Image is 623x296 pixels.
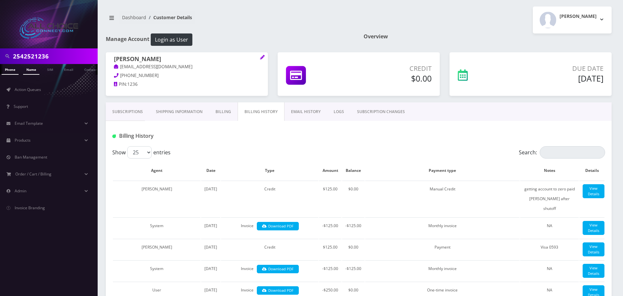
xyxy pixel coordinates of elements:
[15,87,41,92] span: Action Queues
[519,146,605,159] label: Search:
[520,217,579,238] td: NA
[106,102,149,121] a: Subscriptions
[257,222,299,231] a: Download PDF
[509,73,603,83] h5: [DATE]
[583,221,604,235] a: View Details
[113,260,201,281] td: System
[221,260,318,281] td: Invoice
[14,104,28,109] span: Support
[319,260,341,281] td: -$125.00
[122,14,146,20] a: Dashboard
[583,184,604,198] a: View Details
[327,102,351,121] a: LOGS
[120,72,159,78] span: [PHONE_NUMBER]
[221,181,318,217] td: Credit
[204,186,217,192] span: [DATE]
[81,64,103,74] a: Company
[15,121,43,126] span: Email Template
[15,205,45,211] span: Invoice Branding
[15,171,51,177] span: Order / Cart / Billing
[204,287,217,293] span: [DATE]
[257,265,299,274] a: Download PDF
[509,64,603,73] p: Due Date
[319,217,341,238] td: -$125.00
[342,260,365,281] td: -$125.00
[520,239,579,260] td: Visa 0593
[284,102,327,121] a: EMAIL HISTORY
[533,6,612,33] button: [PERSON_NAME]
[365,239,519,260] td: Payment
[146,14,192,21] li: Customer Details
[112,146,171,159] label: Show entries
[221,239,318,260] td: Credit
[540,146,605,159] input: Search:
[365,260,519,281] td: Monthly invoice
[113,181,201,217] td: [PERSON_NAME]
[44,64,56,74] a: SIM
[112,133,270,139] h1: Billing History
[342,181,365,217] td: $0.00
[106,11,354,29] nav: breadcrumb
[238,102,284,121] a: Billing History
[114,56,260,63] h1: [PERSON_NAME]
[365,181,519,217] td: Manual Credit
[221,161,318,180] th: Type
[61,64,76,74] a: Email
[351,73,432,83] h5: $0.00
[319,161,341,180] th: Amount
[257,286,299,295] a: Download PDF
[113,161,201,180] th: Agent
[520,181,579,217] td: getting account to zero paid [PERSON_NAME] after shutoff
[204,266,217,271] span: [DATE]
[15,137,31,143] span: Products
[149,35,192,43] a: Login as User
[351,102,411,121] a: SUBSCRIPTION CHANGES
[365,161,519,180] th: Payment type
[560,14,597,19] h2: [PERSON_NAME]
[204,223,217,228] span: [DATE]
[365,217,519,238] td: Monthly invoice
[20,18,78,39] img: All Choice Connect
[127,146,152,159] select: Showentries
[319,181,341,217] td: $125.00
[319,239,341,260] td: $125.00
[520,161,579,180] th: Notes
[113,217,201,238] td: System
[342,217,365,238] td: -$125.00
[342,161,365,180] th: Balance
[364,33,612,40] h1: Overview
[351,64,432,73] p: Credit
[209,102,238,121] a: Billing
[23,64,39,75] a: Name
[15,188,26,194] span: Admin
[151,33,192,46] button: Login as User
[579,161,604,180] th: Details
[13,50,96,62] input: Search in Company
[2,64,19,75] a: Phone
[342,239,365,260] td: $0.00
[201,161,220,180] th: Date
[221,217,318,238] td: Invoice
[583,242,604,256] a: View Details
[15,154,47,160] span: Ban Management
[113,239,201,260] td: [PERSON_NAME]
[114,64,192,70] a: [EMAIL_ADDRESS][DOMAIN_NAME]
[127,81,138,87] span: 1236
[204,244,217,250] span: [DATE]
[106,33,354,46] h1: Manage Account
[114,81,127,88] a: PIN:
[520,260,579,281] td: NA
[583,264,604,278] a: View Details
[149,102,209,121] a: Shipping Information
